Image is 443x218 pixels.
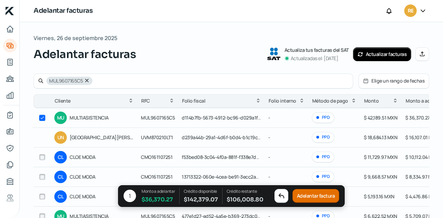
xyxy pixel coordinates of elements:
[182,134,272,141] span: d239a44b-29a1-4d6f-b0d4-b1c19c7a37c1
[284,46,349,54] p: Actualiza tus facturas del SAT
[182,154,270,160] span: f53bed08-3c04-4f0a-881f-f338e7dd06d5
[364,134,398,141] span: $ 18,684.13 MXN
[353,47,412,61] button: Actualizar facturas
[141,173,172,180] span: CMO161107251
[142,188,175,195] p: Monto a adelantar
[3,55,17,69] a: Tus créditos
[405,193,439,200] span: $ 4,476.86 MXN
[3,125,17,139] a: Información general
[184,195,218,204] span: $ 142,379.07
[268,114,270,121] span: -
[70,192,134,201] span: CLOE MODA
[227,188,263,195] p: Crédito restante
[405,134,439,141] span: $ 16,107.01 MXN
[54,112,67,124] div: MU
[312,152,334,162] div: PPD
[70,114,134,122] span: MULTIASISTENCIA
[364,114,398,121] span: $ 42,189.51 MXN
[364,173,397,180] span: $ 9,668.57 MXN
[3,141,17,155] a: Representantes
[141,97,150,105] span: RFC
[3,191,17,205] a: Referencias
[3,39,17,53] a: Adelantar facturas
[268,154,270,160] span: -
[34,46,136,63] span: Adelantar facturas
[312,171,334,182] div: PPD
[3,88,17,102] a: Mis finanzas
[408,7,413,15] span: RE
[359,74,429,88] button: Elige un rango de fechas
[3,108,17,122] a: Mi contrato
[364,193,395,200] span: $ 5,193.16 MXN
[70,173,134,181] span: CLOE MODA
[405,114,441,121] span: $ 36,370.27 MXN
[54,131,67,144] div: UN
[182,97,205,105] span: Folio fiscal
[182,173,272,180] span: 13713322-060e-4cea-be91-3ecc2a49983d
[54,190,67,203] div: CL
[182,114,271,121] span: d114b7fb-5673-4912-bc96-d029a1f8e532
[364,97,379,105] span: Monto
[267,48,280,60] img: SAT logo
[184,188,218,195] p: Crédito disponible
[70,133,134,142] span: [GEOGRAPHIC_DATA][PERSON_NAME]
[3,72,17,86] a: Pago a proveedores
[49,78,83,83] span: MUL9607165C5
[3,174,17,188] a: Buró de crédito
[291,54,338,63] p: Actualizadas el: [DATE]
[54,151,67,163] div: CL
[269,97,296,105] span: Folio interno
[405,173,438,180] span: $ 8,334.97 MXN
[268,134,270,141] span: -
[405,154,439,160] span: $ 10,112.04 MXN
[268,173,270,180] span: -
[141,114,175,121] span: MUL9607165C5
[55,97,71,105] span: Cliente
[142,195,175,204] span: $ 36,370.27
[141,134,173,141] span: UVM870210LT1
[227,195,263,204] span: $ 106,008.80
[34,33,117,43] span: Viernes, 26 de septiembre 2025
[141,154,172,160] span: CMO161107251
[292,189,340,203] button: Adelantar factura
[312,112,334,123] div: PPD
[3,22,17,36] a: Inicio
[54,171,67,183] div: CL
[3,158,17,172] a: Documentos
[312,132,334,143] div: PPD
[124,190,136,202] div: 1
[312,97,348,105] span: Método de pago
[364,154,398,160] span: $ 11,729.97 MXN
[34,6,92,16] h1: Adelantar facturas
[70,153,134,161] span: CLOE MODA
